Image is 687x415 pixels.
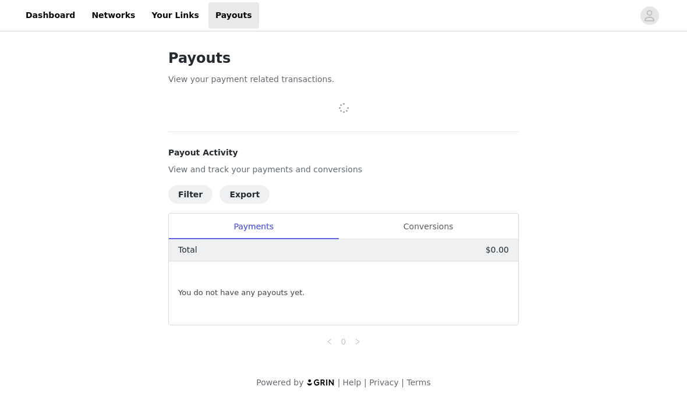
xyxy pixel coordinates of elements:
a: Payouts [208,2,259,29]
i: icon: left [326,338,333,345]
a: Your Links [144,2,206,29]
button: Filter [168,185,213,204]
div: Payments [169,214,338,240]
span: Powered by [256,378,303,387]
h1: Payouts [168,48,519,69]
p: $0.00 [486,244,509,256]
div: avatar [644,6,655,25]
a: Privacy [369,378,399,387]
img: logo [306,378,335,386]
span: | [364,378,367,387]
h4: Payout Activity [168,147,519,159]
span: | [401,378,404,387]
a: Dashboard [19,2,82,29]
a: Networks [84,2,142,29]
a: Help [343,378,362,387]
p: Total [178,244,197,256]
i: icon: right [354,338,361,345]
li: Next Page [350,335,364,349]
span: You do not have any payouts yet. [178,287,304,299]
p: View your payment related transactions. [168,73,519,86]
div: Conversions [338,214,518,240]
button: Export [219,185,270,204]
span: | [338,378,341,387]
a: 0 [337,335,350,348]
p: View and track your payments and conversions [168,164,519,176]
li: Previous Page [323,335,337,349]
a: Terms [406,378,430,387]
li: 0 [337,335,350,349]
